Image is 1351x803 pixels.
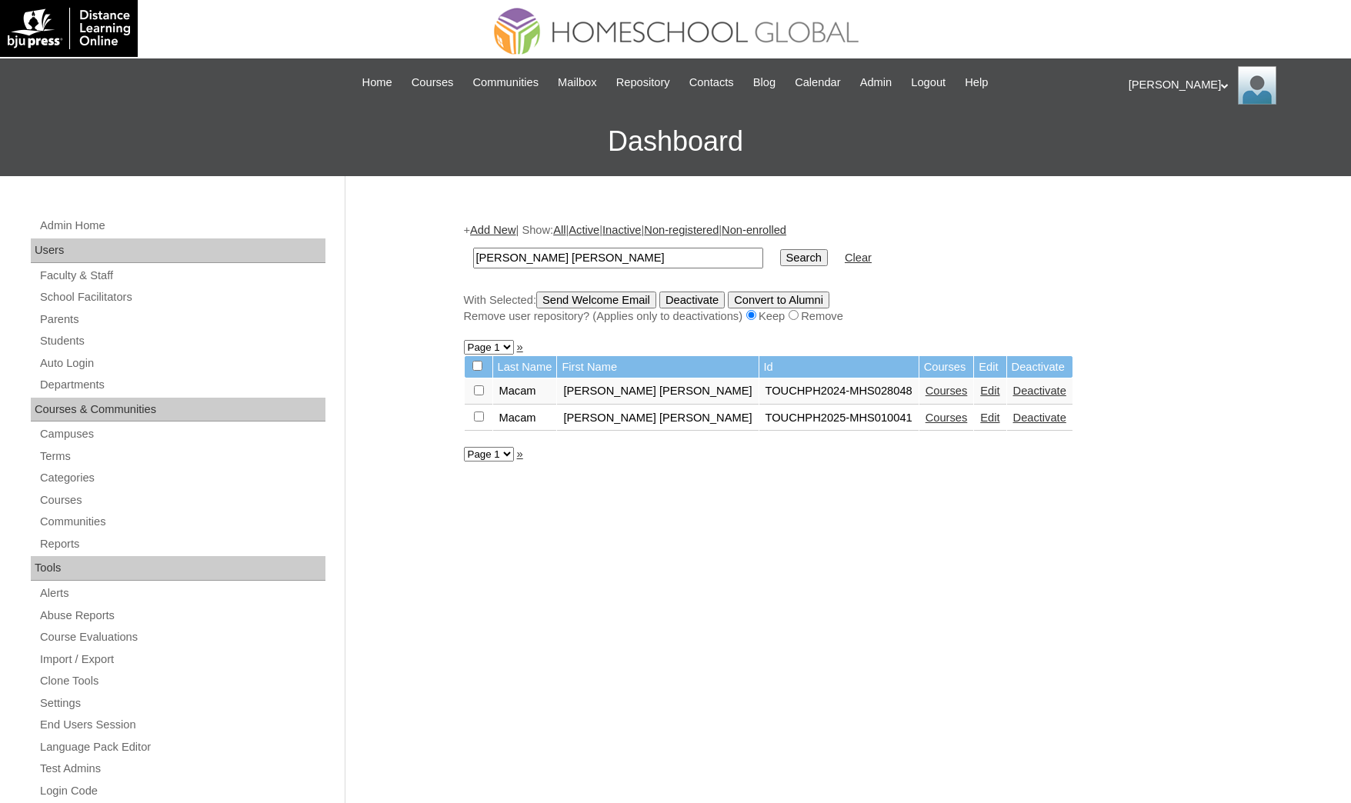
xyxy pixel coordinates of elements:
div: With Selected: [464,292,1226,325]
a: Deactivate [1013,385,1066,397]
a: Import / Export [38,650,325,669]
td: Id [759,356,919,378]
img: logo-white.png [8,8,130,49]
a: Auto Login [38,354,325,373]
a: Parents [38,310,325,329]
td: TOUCHPH2025-MHS010041 [759,405,919,431]
td: Macam [493,405,557,431]
span: Help [965,74,988,92]
span: Admin [860,74,892,92]
a: Test Admins [38,759,325,778]
div: Courses & Communities [31,398,325,422]
a: Login Code [38,781,325,801]
a: Non-registered [644,224,719,236]
a: Categories [38,468,325,488]
a: Deactivate [1013,411,1066,424]
span: Mailbox [558,74,597,92]
a: Home [355,74,400,92]
a: » [517,448,523,460]
a: Course Evaluations [38,628,325,647]
span: Courses [412,74,454,92]
a: » [517,341,523,353]
input: Search [780,249,828,266]
input: Send Welcome Email [536,292,656,308]
input: Deactivate [659,292,725,308]
a: Departments [38,375,325,395]
a: Settings [38,694,325,713]
a: Abuse Reports [38,606,325,625]
td: First Name [557,356,758,378]
a: Logout [903,74,953,92]
div: [PERSON_NAME] [1129,66,1336,105]
a: Clone Tools [38,671,325,691]
input: Convert to Alumni [728,292,829,308]
td: Edit [974,356,1006,378]
a: Courses [404,74,462,92]
a: Inactive [602,224,642,236]
a: Courses [926,411,968,424]
a: All [553,224,565,236]
a: Blog [746,74,783,92]
span: Logout [911,74,946,92]
a: Communities [465,74,546,92]
td: TOUCHPH2024-MHS028048 [759,378,919,405]
td: Last Name [493,356,557,378]
a: Edit [980,411,999,424]
td: Macam [493,378,557,405]
img: Ariane Ebuen [1238,66,1276,105]
span: Home [362,74,392,92]
a: Calendar [787,74,848,92]
a: Mailbox [550,74,605,92]
a: Reports [38,535,325,554]
a: Students [38,332,325,351]
a: Campuses [38,425,325,444]
a: Admin Home [38,216,325,235]
a: Alerts [38,584,325,603]
a: Admin [852,74,900,92]
td: Deactivate [1007,356,1072,378]
div: Users [31,238,325,263]
span: Repository [616,74,670,92]
a: Repository [609,74,678,92]
a: Edit [980,385,999,397]
td: [PERSON_NAME] [PERSON_NAME] [557,378,758,405]
h3: Dashboard [8,107,1343,176]
a: Faculty & Staff [38,266,325,285]
a: School Facilitators [38,288,325,307]
a: Active [569,224,599,236]
span: Communities [472,74,539,92]
a: Contacts [682,74,742,92]
a: Add New [470,224,515,236]
span: Blog [753,74,776,92]
a: Terms [38,447,325,466]
input: Search [473,248,763,268]
a: Communities [38,512,325,531]
span: Contacts [689,74,734,92]
a: Non-enrolled [722,224,786,236]
a: Clear [845,252,872,264]
span: Calendar [795,74,840,92]
div: Remove user repository? (Applies only to deactivations) Keep Remove [464,308,1226,325]
div: + | Show: | | | | [464,222,1226,324]
a: Help [957,74,996,92]
a: Language Pack Editor [38,738,325,757]
td: Courses [919,356,974,378]
a: End Users Session [38,715,325,735]
a: Courses [38,491,325,510]
a: Courses [926,385,968,397]
div: Tools [31,556,325,581]
td: [PERSON_NAME] [PERSON_NAME] [557,405,758,431]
